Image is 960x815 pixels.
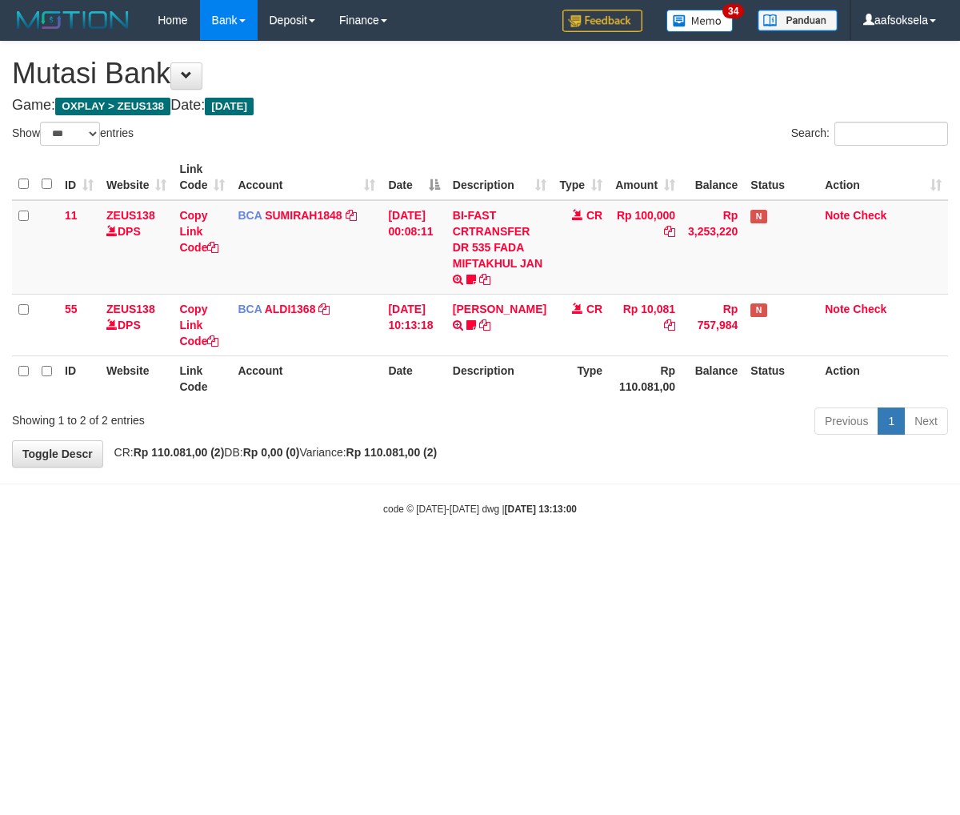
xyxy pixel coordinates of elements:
span: Has Note [750,303,766,317]
a: Copy BI-FAST CRTRANSFER DR 535 FADA MIFTAKHUL JAN to clipboard [479,273,490,286]
th: Link Code [173,355,231,401]
select: Showentries [40,122,100,146]
span: OXPLAY > ZEUS138 [55,98,170,115]
td: Rp 10,081 [609,294,682,355]
th: Amount: activate to sort column ascending [609,155,682,200]
td: [DATE] 00:08:11 [382,200,446,295]
a: Note [825,303,850,315]
th: Description [446,355,553,401]
th: Rp 110.081,00 [609,355,682,401]
th: Account [231,355,382,401]
td: DPS [100,294,173,355]
span: 11 [65,209,78,222]
th: Account: activate to sort column ascending [231,155,382,200]
a: Note [825,209,850,222]
img: Feedback.jpg [562,10,642,32]
th: ID: activate to sort column ascending [58,155,100,200]
th: ID [58,355,100,401]
a: ZEUS138 [106,209,155,222]
td: DPS [100,200,173,295]
h4: Game: Date: [12,98,948,114]
td: BI-FAST CRTRANSFER DR 535 FADA MIFTAKHUL JAN [446,200,553,295]
a: SUMIRAH1848 [265,209,342,222]
a: [PERSON_NAME] [453,303,546,315]
span: [DATE] [205,98,254,115]
span: BCA [238,209,262,222]
th: Date [382,355,446,401]
a: Toggle Descr [12,440,103,468]
th: Link Code: activate to sort column ascending [173,155,231,200]
th: Website: activate to sort column ascending [100,155,173,200]
th: Date: activate to sort column descending [382,155,446,200]
td: Rp 100,000 [609,200,682,295]
th: Description: activate to sort column ascending [446,155,553,200]
th: Status [744,155,818,200]
th: Balance [682,355,744,401]
span: 55 [65,303,78,315]
a: ALDI1368 [265,303,316,315]
td: Rp 3,253,220 [682,200,744,295]
span: CR: DB: Variance: [106,446,438,459]
label: Search: [791,122,948,146]
td: Rp 757,984 [682,294,744,355]
a: Check [853,303,886,315]
input: Search: [834,122,948,146]
a: Copy FERLANDA EFRILIDIT to clipboard [479,319,490,331]
a: Copy Link Code [179,303,218,347]
span: CR [586,209,602,222]
span: BCA [238,303,262,315]
img: Button%20Memo.svg [666,10,734,32]
th: Action: activate to sort column ascending [818,155,948,200]
img: MOTION_logo.png [12,8,134,32]
a: Check [853,209,886,222]
label: Show entries [12,122,134,146]
small: code © [DATE]-[DATE] dwg | [383,504,577,515]
a: Previous [814,407,878,435]
a: Copy SUMIRAH1848 to clipboard [346,209,357,222]
img: panduan.png [758,10,838,31]
th: Action [818,355,948,401]
td: [DATE] 10:13:18 [382,294,446,355]
th: Website [100,355,173,401]
th: Status [744,355,818,401]
span: CR [586,303,602,315]
a: Copy ALDI1368 to clipboard [318,303,330,315]
a: 1 [878,407,905,435]
a: Copy Rp 100,000 to clipboard [664,225,675,238]
a: Copy Rp 10,081 to clipboard [664,319,675,331]
span: Has Note [750,210,766,223]
th: Type: activate to sort column ascending [553,155,609,200]
strong: Rp 110.081,00 (2) [134,446,225,459]
span: 34 [722,4,744,18]
th: Balance [682,155,744,200]
strong: Rp 0,00 (0) [243,446,300,459]
h1: Mutasi Bank [12,58,948,90]
strong: Rp 110.081,00 (2) [346,446,438,459]
a: ZEUS138 [106,303,155,315]
div: Showing 1 to 2 of 2 entries [12,406,388,428]
a: Next [904,407,948,435]
strong: [DATE] 13:13:00 [505,504,577,515]
a: Copy Link Code [179,209,218,254]
th: Type [553,355,609,401]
